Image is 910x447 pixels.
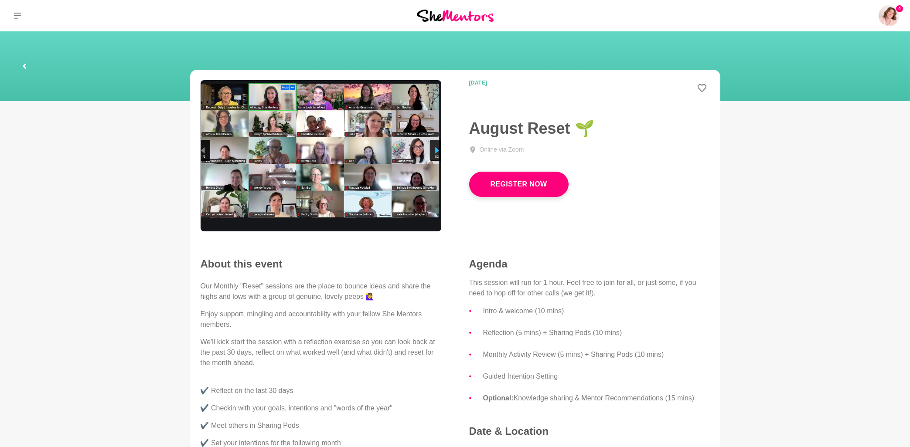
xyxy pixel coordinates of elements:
span: 4 [896,5,903,12]
li: Guided Intention Setting [483,371,710,382]
p: ✔️ Reflect on the last 30 days [201,375,441,396]
a: Amanda Greenman4 [879,5,900,26]
h4: Date & Location [469,425,710,438]
a: Register Now [469,172,569,197]
h2: About this event [201,257,441,271]
h1: August Reset 🌱 [469,119,710,138]
p: ✔️ Checkin with your goals, intentions and "words of the year" [201,403,441,413]
p: This session will run for 1 hour. Feel free to join for all, or just some, if you need to hop off... [469,278,710,298]
p: We'll kick start the session with a reflection exercise so you can look back at the past 30 days,... [201,337,441,368]
time: [DATE] [469,80,576,85]
li: Reflection (5 mins) + Sharing Pods (10 mins) [483,327,710,339]
img: Amanda Greenman [879,5,900,26]
img: She Mentors Logo [417,10,494,21]
strong: Optional: [483,394,514,402]
p: Our Monthly "Reset" sessions are the place to bounce ideas and share the highs and lows with a gr... [201,281,441,302]
li: Monthly Activity Review (5 mins) + Sharing Pods (10 mins) [483,349,710,360]
li: Knowledge sharing & Mentor Recommendations (15 mins) [483,393,710,404]
li: Intro & welcome (10 mins) [483,305,710,317]
img: Monthly Reset [201,80,441,231]
p: Enjoy support, mingling and accountability with your fellow She Mentors members. [201,309,441,330]
p: ✔️ Meet others in Sharing Pods [201,420,441,431]
div: Online via Zoom [480,145,524,154]
h4: Agenda [469,257,710,271]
